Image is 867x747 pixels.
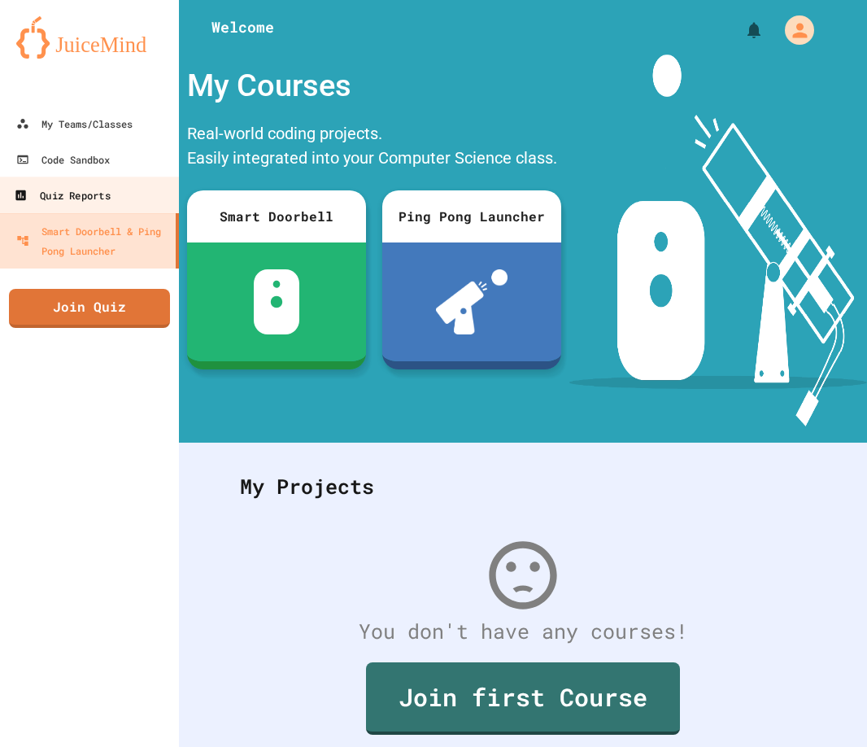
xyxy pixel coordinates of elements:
div: Code Sandbox [16,150,110,169]
div: Quiz Reports [14,186,110,206]
div: My Courses [179,55,569,117]
div: My Projects [224,455,822,518]
div: Ping Pong Launcher [382,190,561,242]
div: Smart Doorbell [187,190,366,242]
a: Join Quiz [9,289,170,328]
div: Real-world coding projects. Easily integrated into your Computer Science class. [179,117,569,178]
img: banner-image-my-projects.png [569,55,867,426]
img: sdb-white.svg [254,269,300,334]
div: Smart Doorbell & Ping Pong Launcher [16,221,169,260]
img: logo-orange.svg [16,16,163,59]
div: My Account [768,11,818,49]
img: ppl-with-ball.png [436,269,508,334]
div: You don't have any courses! [224,616,822,647]
div: My Teams/Classes [16,114,133,133]
a: Join first Course [366,662,680,735]
div: My Notifications [714,16,768,44]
